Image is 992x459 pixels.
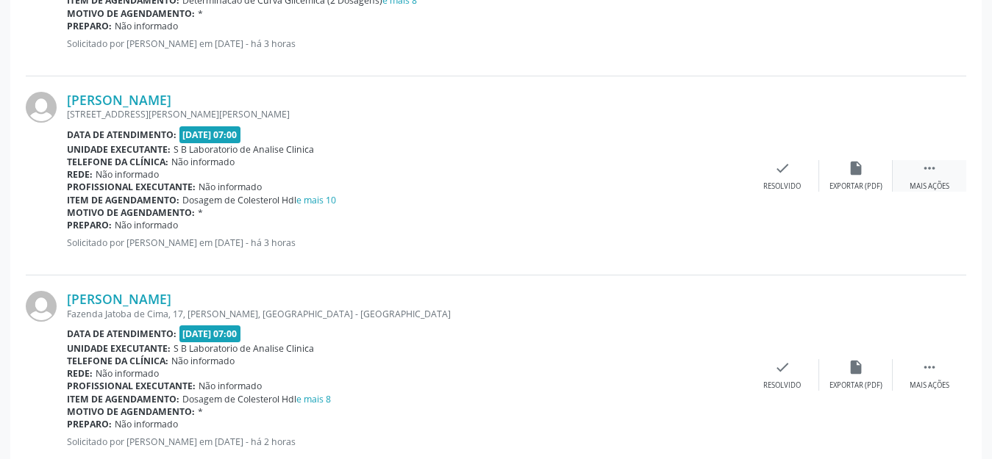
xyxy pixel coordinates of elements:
[96,367,159,380] span: Não informado
[179,126,241,143] span: [DATE] 07:00
[296,393,331,405] a: e mais 8
[910,181,949,192] div: Mais ações
[848,359,864,375] i: insert_drive_file
[67,37,525,50] p: Solicitado por [PERSON_NAME] em [DATE] - há 3 horas
[67,367,93,380] b: Rede:
[67,181,196,193] b: Profissional executante:
[829,380,882,391] div: Exportar (PDF)
[182,393,331,405] span: Dosagem de Colesterol Hdl
[67,219,112,231] b: Preparo:
[174,143,314,156] span: S B Laboratorio de Analise Clinica
[67,108,746,120] div: [STREET_ADDRESS][PERSON_NAME][PERSON_NAME]
[67,168,93,181] b: Rede:
[115,219,178,231] span: Não informado
[26,92,57,123] img: img
[179,325,241,342] span: [DATE] 07:00
[67,380,196,392] b: Profissional executante:
[67,194,179,206] b: Item de agendamento:
[848,160,864,176] i: insert_drive_file
[67,129,176,141] b: Data de atendimento:
[774,160,791,176] i: check
[67,393,179,405] b: Item de agendamento:
[67,7,195,20] b: Motivo de agendamento:
[67,291,171,307] a: [PERSON_NAME]
[67,328,176,340] b: Data de atendimento:
[67,308,746,320] div: Fazenda Jatoba de Cima, 17, [PERSON_NAME], [GEOGRAPHIC_DATA] - [GEOGRAPHIC_DATA]
[174,342,314,355] span: S B Laboratorio de Analise Clinica
[67,206,195,219] b: Motivo de agendamento:
[67,236,746,249] p: Solicitado por [PERSON_NAME] em [DATE] - há 3 horas
[763,181,801,192] div: Resolvido
[67,435,746,448] p: Solicitado por [PERSON_NAME] em [DATE] - há 2 horas
[199,181,262,193] span: Não informado
[171,355,235,367] span: Não informado
[96,168,159,181] span: Não informado
[921,160,938,176] i: 
[67,418,112,430] b: Preparo:
[199,380,262,392] span: Não informado
[296,194,336,206] a: e mais 10
[182,194,336,206] span: Dosagem de Colesterol Hdl
[67,20,112,32] b: Preparo:
[67,355,168,367] b: Telefone da clínica:
[67,156,168,168] b: Telefone da clínica:
[774,359,791,375] i: check
[910,380,949,391] div: Mais ações
[921,359,938,375] i: 
[67,405,195,418] b: Motivo de agendamento:
[67,342,171,355] b: Unidade executante:
[171,156,235,168] span: Não informado
[67,143,171,156] b: Unidade executante:
[115,20,178,32] span: Não informado
[115,418,178,430] span: Não informado
[763,380,801,391] div: Resolvido
[67,92,171,108] a: [PERSON_NAME]
[26,291,57,322] img: img
[829,181,882,192] div: Exportar (PDF)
